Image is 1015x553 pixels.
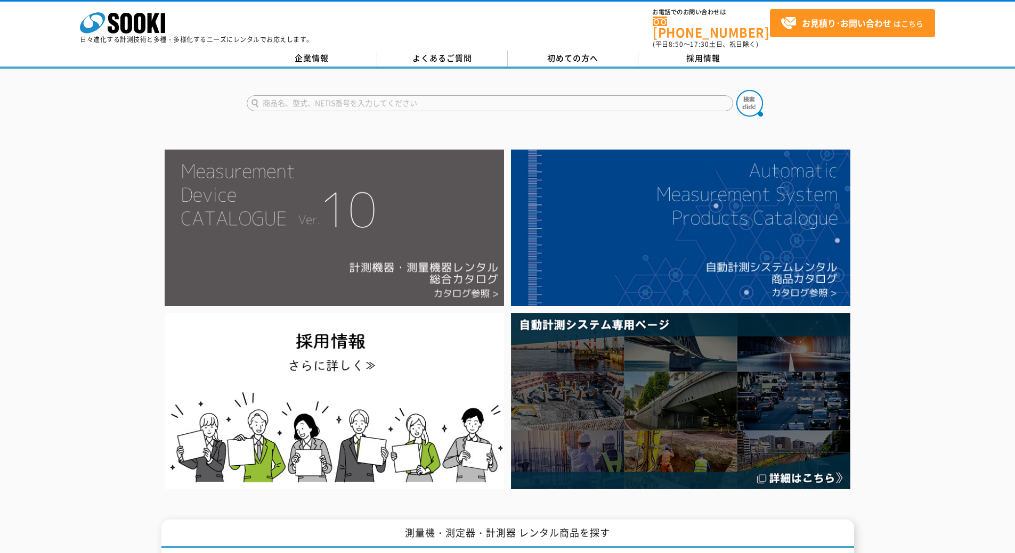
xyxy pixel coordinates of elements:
[781,15,923,31] span: はこちら
[511,313,850,489] img: 自動計測システム専用ページ
[653,39,758,49] span: (平日 ～ 土日、祝日除く)
[508,51,638,67] a: 初めての方へ
[653,9,770,15] span: お電話でのお問い合わせは
[669,39,684,49] span: 8:50
[690,39,709,49] span: 17:30
[247,51,377,67] a: 企業情報
[80,36,313,43] p: 日々進化する計測技術と多種・多様化するニーズにレンタルでお応えします。
[547,52,598,64] span: 初めての方へ
[511,150,850,306] img: 自動計測システムカタログ
[165,150,504,306] img: Catalog Ver10
[736,90,763,117] img: btn_search.png
[377,51,508,67] a: よくあるご質問
[770,9,935,37] a: お見積り･お問い合わせはこちら
[247,95,733,111] input: 商品名、型式、NETIS番号を入力してください
[638,51,769,67] a: 採用情報
[161,519,854,549] h1: 測量機・測定器・計測器 レンタル商品を探す
[802,16,891,29] strong: お見積り･お問い合わせ
[165,313,504,489] img: SOOKI recruit
[653,16,770,38] a: [PHONE_NUMBER]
